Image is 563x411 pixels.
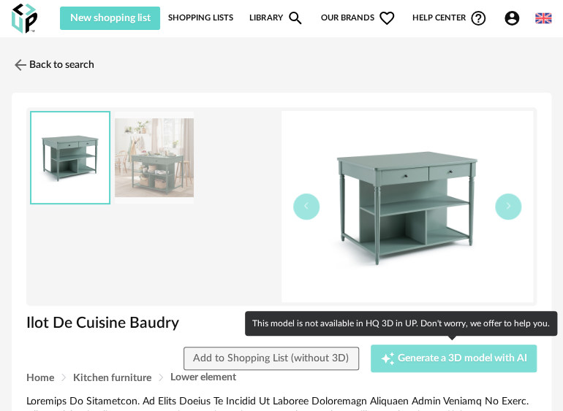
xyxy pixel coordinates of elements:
span: Lower element [170,372,236,383]
img: f682ca316e3aa9845e29ff0a4a7d1652.jpg [31,112,109,204]
span: Kitchen furniture [73,373,151,383]
span: Our brands [320,7,396,30]
img: f682ca316e3aa9845e29ff0a4a7d1652.jpg [281,111,533,302]
span: Add to Shopping List (without 3D) [193,353,349,364]
span: Account Circle icon [503,9,527,27]
div: Breadcrumb [26,372,537,383]
button: Add to Shopping List (without 3D) [184,347,359,370]
span: Creation icon [380,351,395,366]
img: 7174e6547e4d5982330d6ae45cfd1f65.jpg [115,112,194,204]
img: us [535,10,551,26]
span: Heart Outline icon [378,9,396,27]
span: Help centerHelp Circle Outline icon [412,9,487,27]
a: Shopping Lists [168,7,233,30]
span: Account Circle icon [503,9,521,27]
a: LibraryMagnify icon [249,7,304,30]
span: Home [26,373,54,383]
h1: Ilot De Cuisine Baudry [26,313,537,333]
span: Magnify icon [287,9,304,27]
img: svg+xml;base64,PHN2ZyB3aWR0aD0iMjQiIGhlaWdodD0iMjQiIHZpZXdCb3g9IjAgMCAyNCAyNCIgZmlsbD0ibm9uZSIgeG... [12,56,29,74]
span: Help Circle Outline icon [469,9,487,27]
span: Generate a 3D model with AI [398,353,527,364]
div: This model is not available in HQ 3D in UP. Don't worry, we offer to help you. [245,311,557,336]
a: Back to search [12,49,94,81]
span: New shopping list [70,13,151,23]
img: OXP [12,4,37,34]
button: New shopping list [60,7,160,30]
button: Creation icon Generate a 3D model with AI [371,345,537,372]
